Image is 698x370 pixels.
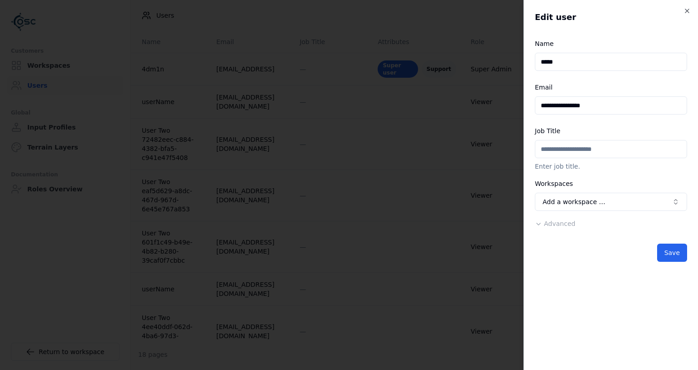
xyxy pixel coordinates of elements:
[535,84,553,91] label: Email
[535,11,687,24] h2: Edit user
[535,180,573,187] label: Workspaces
[543,197,605,206] span: Add a workspace …
[535,219,575,228] button: Advanced
[535,162,687,171] p: Enter job title.
[657,244,687,262] button: Save
[544,220,575,227] span: Advanced
[535,40,553,47] label: Name
[535,127,560,135] label: Job Title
